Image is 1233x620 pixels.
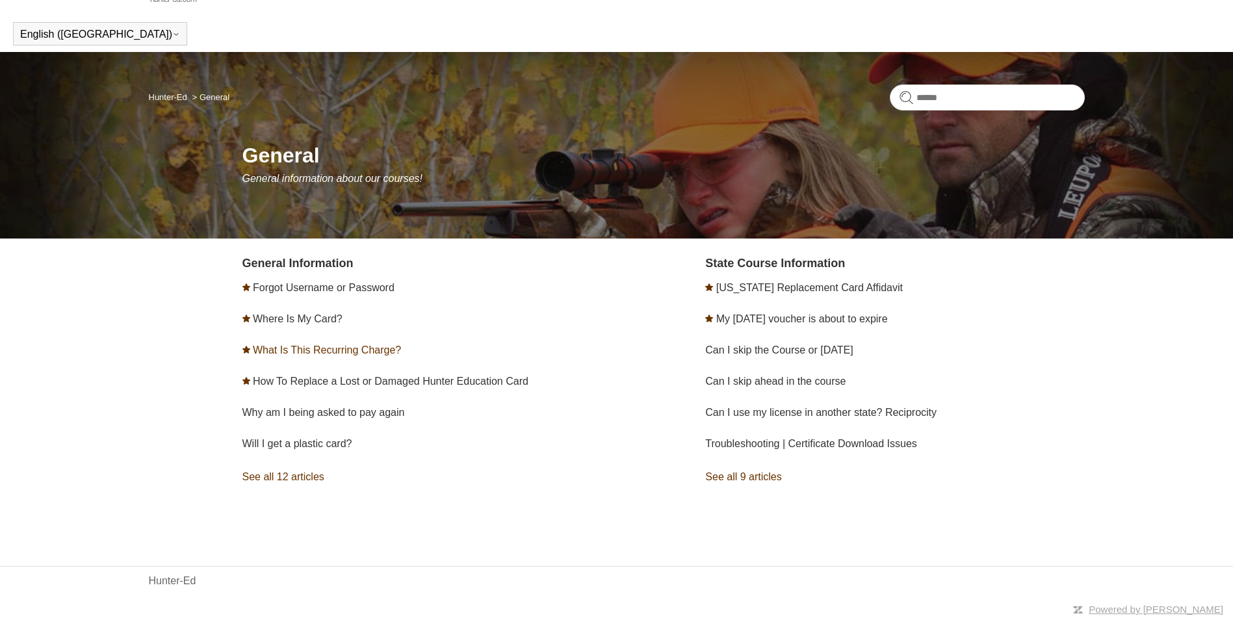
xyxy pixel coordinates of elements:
li: General [189,92,229,102]
svg: Promoted article [705,315,713,322]
svg: Promoted article [242,315,250,322]
svg: Promoted article [242,377,250,385]
svg: Promoted article [705,283,713,291]
a: Hunter-Ed [149,92,187,102]
a: State Course Information [705,257,845,270]
a: Hunter-Ed [149,573,196,589]
a: How To Replace a Lost or Damaged Hunter Education Card [253,376,528,387]
a: Why am I being asked to pay again [242,407,405,418]
a: See all 12 articles [242,459,621,495]
button: English ([GEOGRAPHIC_DATA]) [20,29,180,40]
h1: General [242,140,1085,171]
a: What Is This Recurring Charge? [253,344,401,355]
a: See all 9 articles [705,459,1084,495]
a: My [DATE] voucher is about to expire [716,313,888,324]
a: [US_STATE] Replacement Card Affidavit [716,282,903,293]
a: Can I skip ahead in the course [705,376,846,387]
svg: Promoted article [242,283,250,291]
a: Powered by [PERSON_NAME] [1089,604,1223,615]
a: Where Is My Card? [253,313,343,324]
a: General Information [242,257,354,270]
svg: Promoted article [242,346,250,354]
a: Forgot Username or Password [253,282,395,293]
li: Hunter-Ed [149,92,190,102]
a: Troubleshooting | Certificate Download Issues [705,438,917,449]
a: Can I use my license in another state? Reciprocity [705,407,937,418]
a: Will I get a plastic card? [242,438,352,449]
a: Can I skip the Course or [DATE] [705,344,853,355]
input: Search [890,84,1085,110]
p: General information about our courses! [242,171,1085,187]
